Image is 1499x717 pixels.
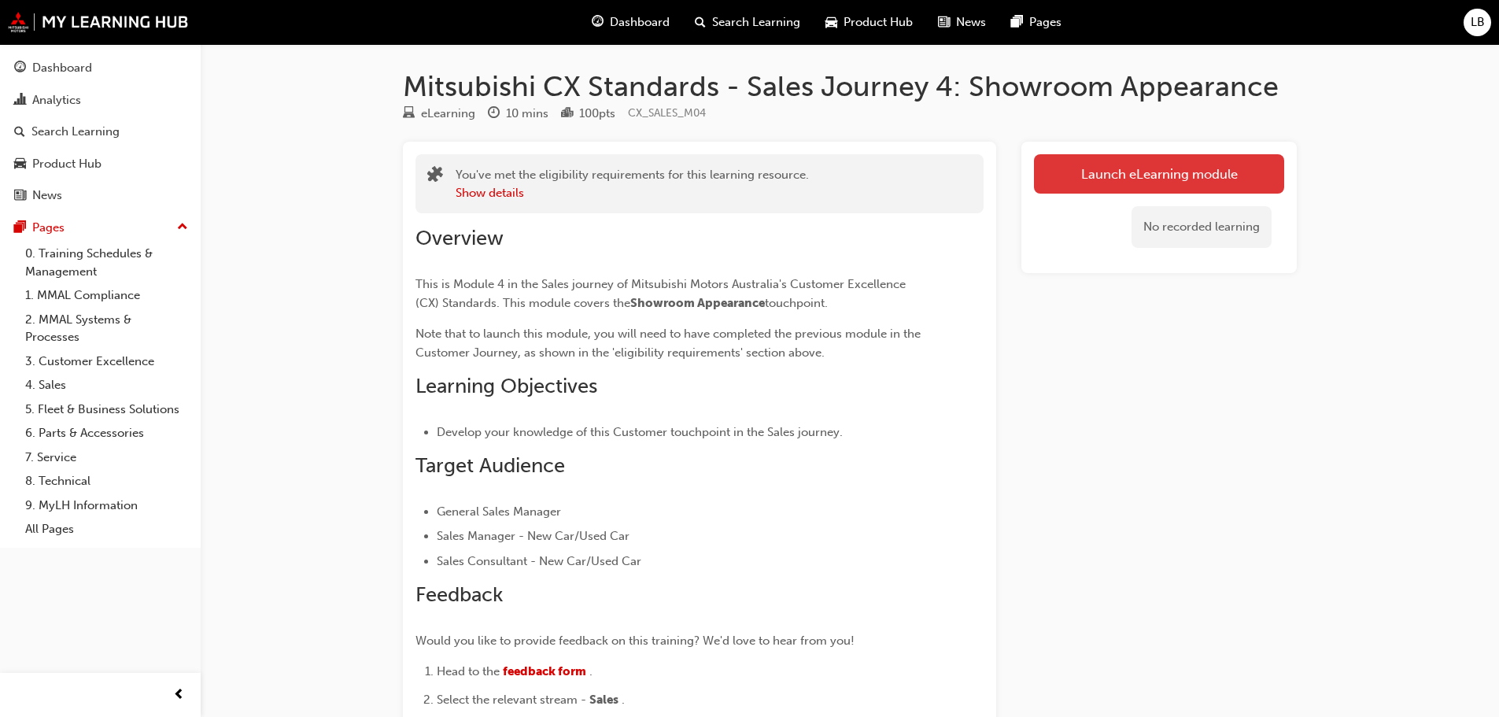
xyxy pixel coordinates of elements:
div: No recorded learning [1132,206,1272,248]
span: Head to the [437,664,500,678]
span: search-icon [14,125,25,139]
button: Show details [456,184,524,202]
a: feedback form [503,664,586,678]
span: car-icon [14,157,26,172]
span: learningResourceType_ELEARNING-icon [403,107,415,121]
span: chart-icon [14,94,26,108]
div: Product Hub [32,155,102,173]
span: News [956,13,986,31]
a: Launch eLearning module [1034,154,1284,194]
a: 3. Customer Excellence [19,349,194,374]
span: guage-icon [592,13,604,32]
img: mmal [8,12,189,32]
a: 0. Training Schedules & Management [19,242,194,283]
a: guage-iconDashboard [579,6,682,39]
h1: Mitsubishi CX Standards - Sales Journey 4: Showroom Appearance [403,69,1297,104]
a: Search Learning [6,117,194,146]
span: Sales [589,693,618,707]
a: 5. Fleet & Business Solutions [19,397,194,422]
a: search-iconSearch Learning [682,6,813,39]
span: Learning resource code [628,106,706,120]
div: Analytics [32,91,81,109]
span: news-icon [938,13,950,32]
a: Product Hub [6,150,194,179]
span: Note that to launch this module, you will need to have completed the previous module in the Custo... [415,327,924,360]
a: 2. MMAL Systems & Processes [19,308,194,349]
button: Pages [6,213,194,242]
span: . [589,664,593,678]
span: up-icon [177,217,188,238]
span: Feedback [415,582,503,607]
a: news-iconNews [925,6,999,39]
span: prev-icon [173,686,185,705]
span: guage-icon [14,61,26,76]
a: 8. Technical [19,469,194,493]
div: Pages [32,219,65,237]
a: 4. Sales [19,373,194,397]
span: Sales Manager - New Car/Used Car [437,529,630,543]
span: Learning Objectives [415,374,597,398]
span: This is Module 4 in the Sales journey of Mitsubishi Motors Australia's Customer Excellence (CX) S... [415,277,909,310]
span: puzzle-icon [427,168,443,186]
a: 9. MyLH Information [19,493,194,518]
span: Would you like to provide feedback on this training? We'd love to hear from you! [415,634,855,648]
a: Analytics [6,86,194,115]
span: Search Learning [712,13,800,31]
span: . [622,693,625,707]
span: podium-icon [561,107,573,121]
a: 1. MMAL Compliance [19,283,194,308]
span: clock-icon [488,107,500,121]
button: DashboardAnalyticsSearch LearningProduct HubNews [6,50,194,213]
a: 6. Parts & Accessories [19,421,194,445]
a: All Pages [19,517,194,541]
span: news-icon [14,189,26,203]
div: Dashboard [32,59,92,77]
div: News [32,187,62,205]
span: Dashboard [610,13,670,31]
a: car-iconProduct Hub [813,6,925,39]
div: 10 mins [506,105,548,123]
span: General Sales Manager [437,504,561,519]
div: 100 pts [579,105,615,123]
a: Dashboard [6,54,194,83]
span: car-icon [825,13,837,32]
span: pages-icon [1011,13,1023,32]
span: pages-icon [14,221,26,235]
div: eLearning [421,105,475,123]
a: pages-iconPages [999,6,1074,39]
span: Product Hub [844,13,913,31]
div: Points [561,104,615,124]
span: Target Audience [415,453,565,478]
span: Pages [1029,13,1061,31]
span: Develop your knowledge of this Customer touchpoint in the Sales journey. [437,425,843,439]
span: Sales Consultant - New Car/Used Car [437,554,641,568]
div: You've met the eligibility requirements for this learning resource. [456,166,809,201]
a: News [6,181,194,210]
span: search-icon [695,13,706,32]
div: Search Learning [31,123,120,141]
button: LB [1464,9,1491,36]
span: touchpoint. [765,296,828,310]
span: LB [1471,13,1485,31]
div: Duration [488,104,548,124]
a: 7. Service [19,445,194,470]
span: Select the relevant stream - [437,693,586,707]
div: Type [403,104,475,124]
span: Overview [415,226,504,250]
span: Showroom Appearance [630,296,765,310]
